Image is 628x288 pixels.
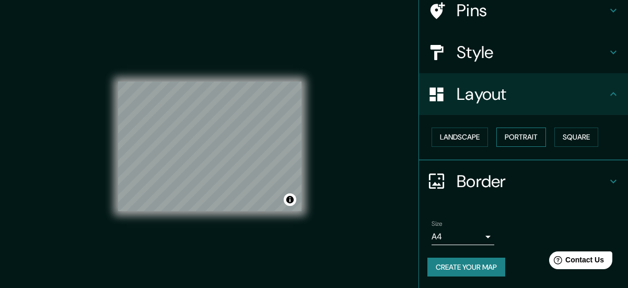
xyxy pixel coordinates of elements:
button: Toggle attribution [284,193,296,206]
label: Size [432,219,443,228]
iframe: Help widget launcher [535,247,617,277]
div: Border [419,160,628,202]
button: Landscape [432,128,488,147]
div: A4 [432,228,494,245]
h4: Layout [457,84,607,105]
canvas: Map [118,82,301,211]
h4: Border [457,171,607,192]
h4: Style [457,42,607,63]
button: Portrait [496,128,546,147]
button: Square [554,128,598,147]
div: Style [419,31,628,73]
button: Create your map [427,258,505,277]
div: Layout [419,73,628,115]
